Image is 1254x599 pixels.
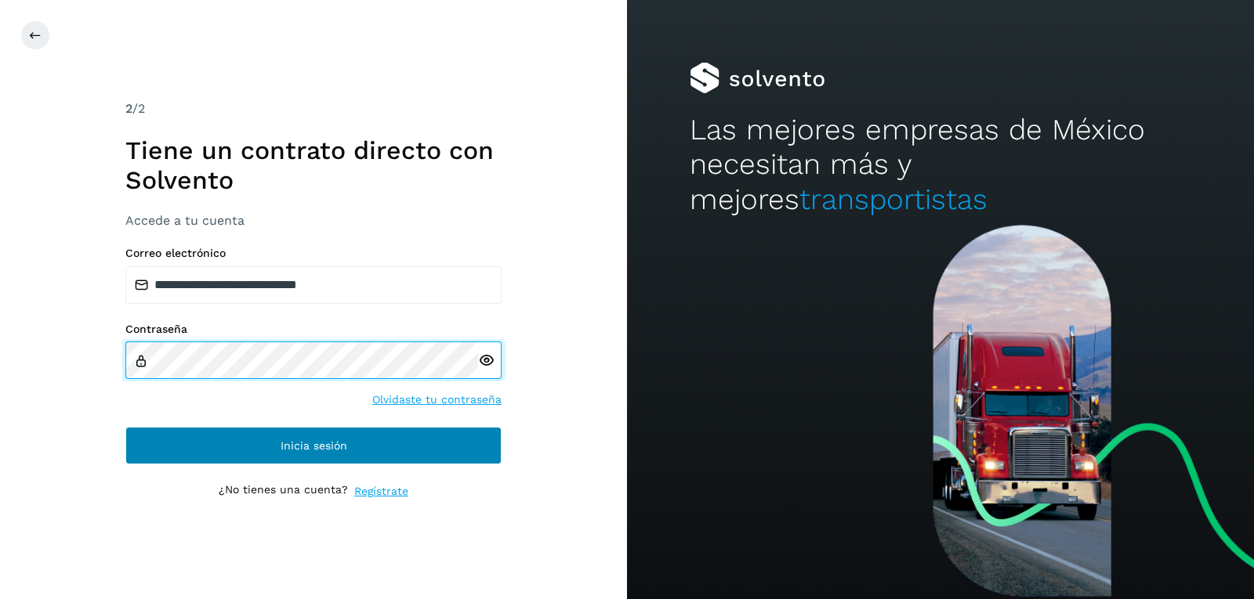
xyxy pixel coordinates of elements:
span: Inicia sesión [281,440,347,451]
h2: Las mejores empresas de México necesitan más y mejores [690,113,1191,217]
div: /2 [125,99,502,118]
label: Contraseña [125,323,502,336]
a: Regístrate [354,483,408,500]
h1: Tiene un contrato directo con Solvento [125,135,502,196]
span: transportistas [799,182,988,216]
button: Inicia sesión [125,427,502,464]
label: Correo electrónico [125,247,502,260]
a: Olvidaste tu contraseña [372,392,502,408]
p: ¿No tienes una cuenta? [219,483,348,500]
span: 2 [125,101,132,116]
h3: Accede a tu cuenta [125,213,502,228]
